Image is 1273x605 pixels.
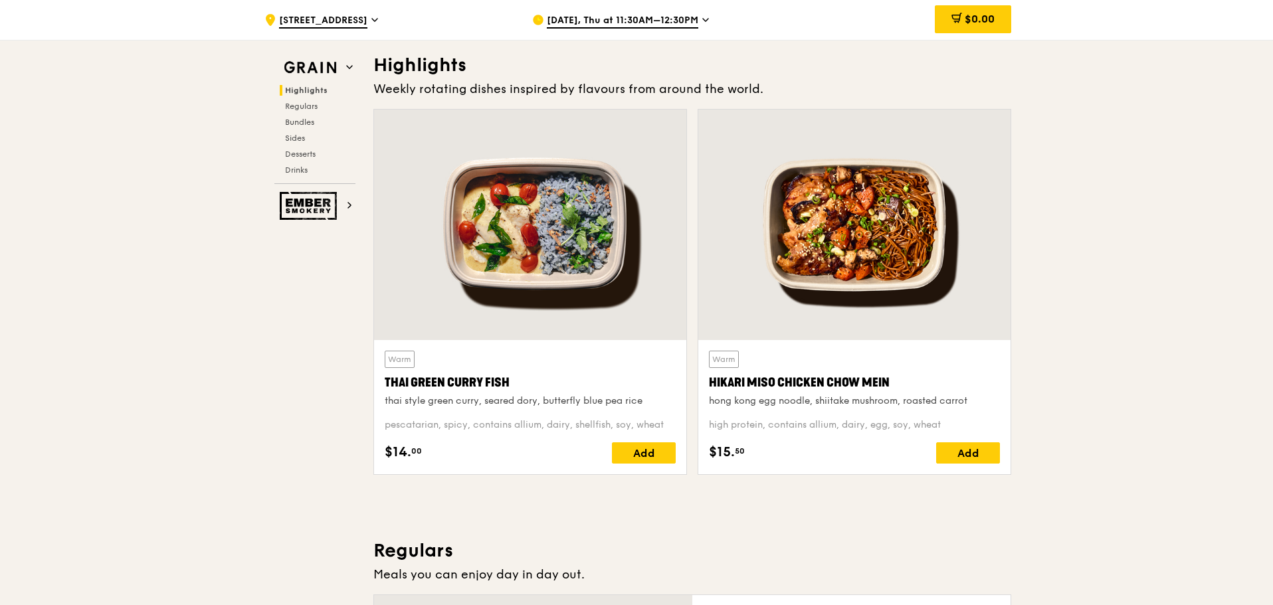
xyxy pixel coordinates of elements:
[285,118,314,127] span: Bundles
[735,446,745,456] span: 50
[285,102,318,111] span: Regulars
[709,394,1000,408] div: hong kong egg noodle, shiitake mushroom, roasted carrot
[936,442,1000,464] div: Add
[612,442,676,464] div: Add
[285,133,305,143] span: Sides
[709,442,735,462] span: $15.
[709,373,1000,392] div: Hikari Miso Chicken Chow Mein
[709,351,739,368] div: Warm
[279,14,367,29] span: [STREET_ADDRESS]
[285,165,308,175] span: Drinks
[385,373,676,392] div: Thai Green Curry Fish
[285,149,316,159] span: Desserts
[385,394,676,408] div: thai style green curry, seared dory, butterfly blue pea rice
[547,14,698,29] span: [DATE], Thu at 11:30AM–12:30PM
[285,86,328,95] span: Highlights
[411,446,422,456] span: 00
[280,192,341,220] img: Ember Smokery web logo
[280,56,341,80] img: Grain web logo
[385,418,676,432] div: pescatarian, spicy, contains allium, dairy, shellfish, soy, wheat
[373,80,1011,98] div: Weekly rotating dishes inspired by flavours from around the world.
[373,565,1011,584] div: Meals you can enjoy day in day out.
[385,442,411,462] span: $14.
[373,539,1011,562] h3: Regulars
[385,351,415,368] div: Warm
[965,13,995,25] span: $0.00
[709,418,1000,432] div: high protein, contains allium, dairy, egg, soy, wheat
[373,53,1011,77] h3: Highlights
